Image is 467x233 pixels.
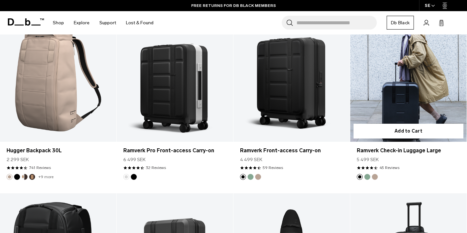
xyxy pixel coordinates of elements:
[29,165,51,171] a: 741 reviews
[248,174,254,180] button: Green Ray
[233,12,350,142] a: Ramverk Front-access Carry-on
[240,156,262,163] span: 4 499 SEK
[350,12,467,142] a: Ramverk Check-in Luggage Large
[354,124,463,138] button: Add to Cart
[7,147,110,155] a: Hugger Backpack 30L
[123,174,129,180] button: Silver
[126,11,153,34] a: Lost & Found
[387,16,414,30] a: Db Black
[191,3,276,9] a: FREE RETURNS FOR DB BLACK MEMBERS
[263,165,283,171] a: 59 reviews
[14,174,20,180] button: Black Out
[364,174,370,180] button: Green Ray
[240,174,246,180] button: Black Out
[38,175,53,179] a: +9 more
[7,156,29,163] span: 2 299 SEK
[123,156,146,163] span: 6 499 SEK
[240,147,343,155] a: Ramverk Front-access Carry-on
[48,11,158,34] nav: Main Navigation
[379,165,399,171] a: 45 reviews
[357,147,460,155] a: Ramverk Check-in Luggage Large
[7,174,12,180] button: Fogbow Beige
[146,165,166,171] a: 32 reviews
[53,11,64,34] a: Shop
[74,11,90,34] a: Explore
[123,147,227,155] a: Ramverk Pro Front-access Carry-on
[22,174,28,180] button: Cappuccino
[357,156,379,163] span: 5 499 SEK
[99,11,116,34] a: Support
[255,174,261,180] button: Fogbow Beige
[29,174,35,180] button: Espresso
[372,174,378,180] button: Fogbow Beige
[117,12,233,142] a: Ramverk Pro Front-access Carry-on
[131,174,137,180] button: Black Out
[357,174,363,180] button: Black Out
